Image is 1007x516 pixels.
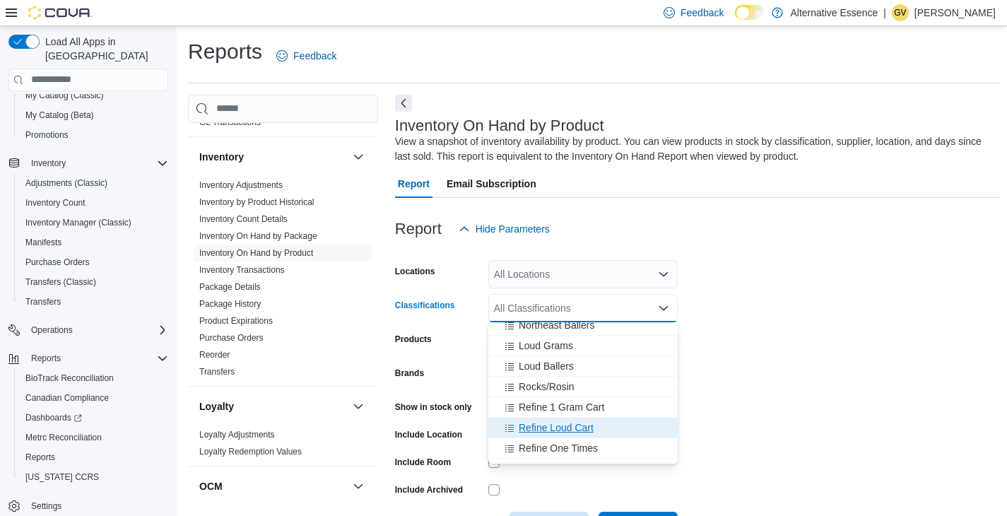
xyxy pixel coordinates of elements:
[20,87,168,104] span: My Catalog (Classic)
[199,479,347,493] button: OCM
[25,373,114,384] span: BioTrack Reconciliation
[395,266,435,277] label: Locations
[14,292,174,312] button: Transfers
[25,177,107,189] span: Adjustments (Classic)
[20,254,168,271] span: Purchase Orders
[892,4,909,21] div: Greg Veshinfsky
[199,248,313,258] a: Inventory On Hand by Product
[395,368,424,379] label: Brands
[25,497,168,515] span: Settings
[20,449,168,466] span: Reports
[20,409,168,426] span: Dashboards
[14,408,174,428] a: Dashboards
[350,398,367,415] button: Loyalty
[519,421,594,435] span: Refine Loud Cart
[14,173,174,193] button: Adjustments (Classic)
[25,471,99,483] span: [US_STATE] CCRS
[199,315,273,327] span: Product Expirations
[25,276,96,288] span: Transfers (Classic)
[914,4,996,21] p: [PERSON_NAME]
[25,257,90,268] span: Purchase Orders
[199,247,313,259] span: Inventory On Hand by Product
[199,197,314,207] a: Inventory by Product Historical
[398,170,430,198] span: Report
[199,265,285,275] a: Inventory Transactions
[14,233,174,252] button: Manifests
[488,397,678,418] button: Refine 1 Gram Cart
[395,221,442,238] h3: Report
[790,4,878,21] p: Alternative Essence
[31,353,61,364] span: Reports
[20,234,168,251] span: Manifests
[199,429,275,440] span: Loyalty Adjustments
[25,237,61,248] span: Manifests
[20,370,119,387] a: BioTrack Reconciliation
[31,158,66,169] span: Inventory
[20,449,61,466] a: Reports
[199,367,235,377] a: Transfers
[519,441,598,455] span: Refine One Times
[14,125,174,145] button: Promotions
[25,392,109,404] span: Canadian Compliance
[199,316,273,326] a: Product Expirations
[20,194,168,211] span: Inventory Count
[395,334,432,345] label: Products
[488,377,678,397] button: Rocks/Rosin
[199,332,264,344] span: Purchase Orders
[20,214,168,231] span: Inventory Manager (Classic)
[350,148,367,165] button: Inventory
[658,269,669,280] button: Open list of options
[453,215,555,243] button: Hide Parameters
[395,457,451,468] label: Include Room
[199,264,285,276] span: Inventory Transactions
[488,418,678,438] button: Refine Loud Cart
[350,478,367,495] button: OCM
[14,467,174,487] button: [US_STATE] CCRS
[25,350,66,367] button: Reports
[488,438,678,459] button: Refine One Times
[20,87,110,104] a: My Catalog (Classic)
[25,322,78,339] button: Operations
[20,469,168,486] span: Washington CCRS
[681,6,724,20] span: Feedback
[20,107,100,124] a: My Catalog (Beta)
[28,6,92,20] img: Cova
[519,462,619,476] span: Northeast 1 Gram Cart
[20,274,102,291] a: Transfers (Classic)
[25,350,168,367] span: Reports
[199,180,283,191] span: Inventory Adjustments
[20,409,88,426] a: Dashboards
[199,366,235,377] span: Transfers
[20,214,137,231] a: Inventory Manager (Classic)
[476,222,550,236] span: Hide Parameters
[25,155,71,172] button: Inventory
[31,500,61,512] span: Settings
[199,399,347,414] button: Loyalty
[25,90,104,101] span: My Catalog (Classic)
[14,447,174,467] button: Reports
[519,318,594,332] span: Northeast Ballers
[395,484,463,496] label: Include Archived
[20,389,114,406] a: Canadian Compliance
[199,479,223,493] h3: OCM
[199,447,302,457] a: Loyalty Redemption Values
[14,368,174,388] button: BioTrack Reconciliation
[25,412,82,423] span: Dashboards
[199,150,244,164] h3: Inventory
[199,180,283,190] a: Inventory Adjustments
[14,213,174,233] button: Inventory Manager (Classic)
[25,217,131,228] span: Inventory Manager (Classic)
[199,281,261,293] span: Package Details
[199,299,261,309] a: Package History
[20,107,168,124] span: My Catalog (Beta)
[25,432,102,443] span: Metrc Reconciliation
[14,105,174,125] button: My Catalog (Beta)
[20,389,168,406] span: Canadian Compliance
[20,127,74,143] a: Promotions
[20,127,168,143] span: Promotions
[25,129,69,141] span: Promotions
[293,49,336,63] span: Feedback
[31,324,73,336] span: Operations
[14,252,174,272] button: Purchase Orders
[20,175,113,192] a: Adjustments (Classic)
